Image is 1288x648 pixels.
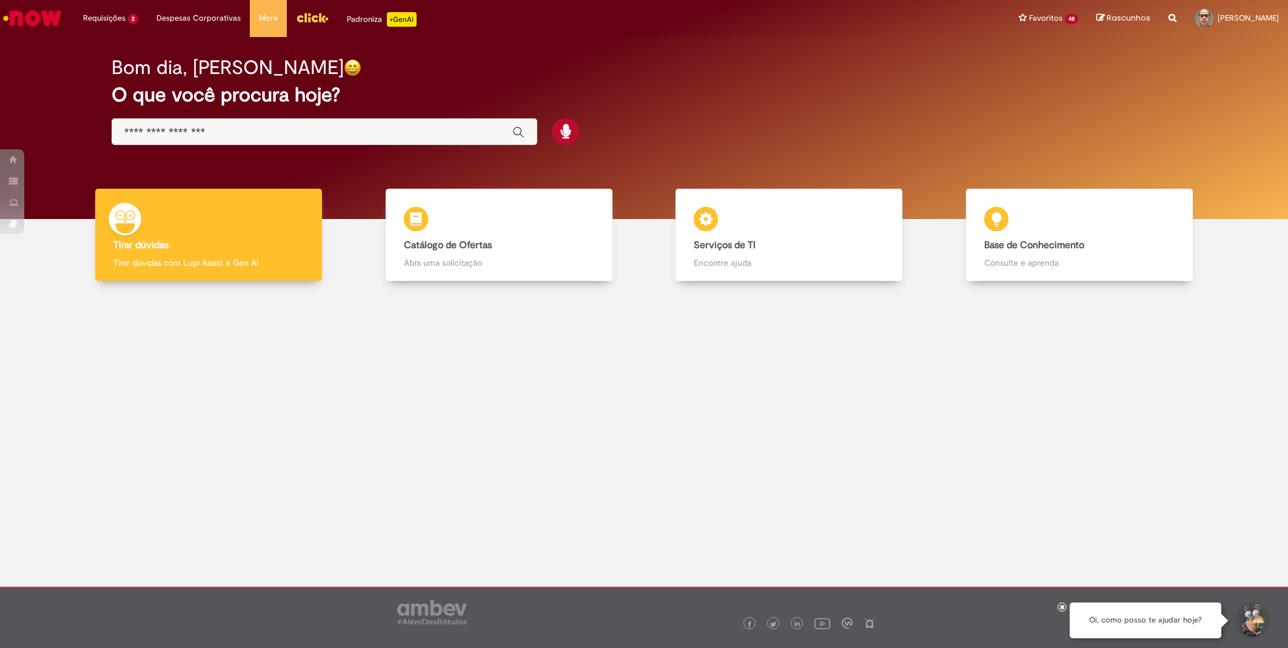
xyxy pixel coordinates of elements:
a: Serviços de TI Encontre ajuda [644,189,934,282]
span: 48 [1065,14,1078,24]
p: Abra uma solicitação [404,257,594,269]
p: Consulte e aprenda [984,257,1175,269]
b: Base de Conhecimento [984,239,1084,251]
h2: Bom dia, [PERSON_NAME] [112,57,344,78]
p: Encontre ajuda [694,257,884,269]
img: click_logo_yellow_360x200.png [296,8,329,27]
span: Rascunhos [1107,12,1150,24]
img: logo_footer_facebook.png [746,621,753,627]
span: Despesas Corporativas [156,12,241,24]
a: Tirar dúvidas Tirar dúvidas com Lupi Assist e Gen Ai [64,189,354,282]
b: Tirar dúvidas [113,239,169,251]
div: Padroniza [347,12,417,27]
p: Tirar dúvidas com Lupi Assist e Gen Ai [113,257,304,269]
img: logo_footer_workplace.png [842,618,853,629]
span: Favoritos [1029,12,1062,24]
span: [PERSON_NAME] [1218,13,1279,23]
img: logo_footer_twitter.png [770,621,776,627]
b: Serviços de TI [694,239,756,251]
img: logo_footer_ambev_rotulo_gray.png [397,600,467,624]
img: logo_footer_linkedin.png [794,621,800,628]
p: +GenAi [387,12,417,27]
div: Oi, como posso te ajudar hoje? [1070,602,1221,638]
img: logo_footer_youtube.png [814,615,830,631]
h2: O que você procura hoje? [112,84,1176,106]
img: ServiceNow [1,6,64,30]
img: happy-face.png [344,59,361,76]
a: Rascunhos [1096,13,1150,24]
span: 2 [128,14,138,24]
a: Base de Conhecimento Consulte e aprenda [934,189,1225,282]
span: More [259,12,278,24]
a: Catálogo de Ofertas Abra uma solicitação [354,189,645,282]
img: logo_footer_naosei.png [864,618,875,629]
button: Iniciar Conversa de Suporte [1233,602,1270,639]
span: Requisições [83,12,126,24]
b: Catálogo de Ofertas [404,239,492,251]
